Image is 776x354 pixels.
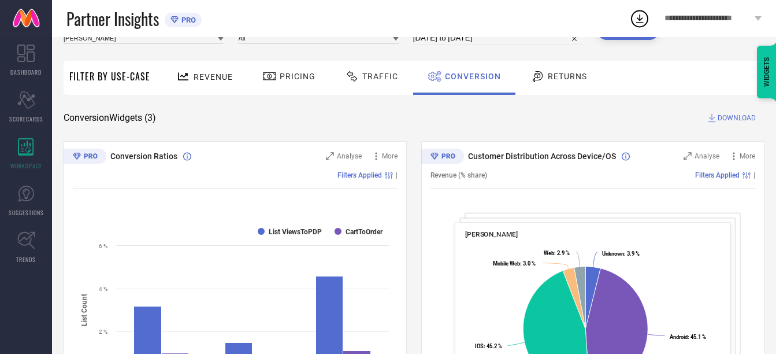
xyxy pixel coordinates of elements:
span: Conversion Ratios [110,152,177,161]
svg: Zoom [684,152,692,160]
svg: Zoom [326,152,334,160]
div: Open download list [629,8,650,29]
span: DOWNLOAD [718,112,756,124]
span: SCORECARDS [9,115,43,123]
span: Conversion Widgets ( 3 ) [64,112,156,124]
text: : 3.0 % [493,260,536,267]
text: List ViewsToPDP [269,228,322,236]
span: | [753,171,755,179]
span: More [740,152,755,160]
span: More [382,152,398,160]
tspan: Unknown [602,250,624,257]
tspan: IOS [475,343,484,349]
text: 6 % [99,243,107,249]
tspan: Mobile Web [493,260,520,267]
span: DASHBOARD [10,68,42,76]
span: Filters Applied [337,171,382,179]
text: : 2.9 % [544,250,570,256]
text: : 45.1 % [670,334,706,340]
span: | [396,171,398,179]
span: Customer Distribution Across Device/OS [468,152,616,161]
span: Pricing [280,72,315,81]
span: SUGGESTIONS [9,208,44,217]
text: : 3.9 % [602,250,640,257]
span: Filters Applied [695,171,740,179]
span: TRENDS [16,255,36,264]
span: Revenue [194,72,233,82]
text: CartToOrder [346,228,383,236]
div: Premium [421,149,464,166]
tspan: Android [670,334,688,340]
span: Filter By Use-Case [69,69,150,83]
span: Partner Insights [66,7,159,31]
span: WORKSPACE [10,161,42,170]
text: : 45.2 % [475,343,502,349]
text: 4 % [99,286,107,292]
span: Analyse [695,152,719,160]
span: Returns [548,72,587,81]
span: Conversion [445,72,501,81]
div: Premium [64,149,106,166]
tspan: Web [544,250,554,256]
span: Analyse [337,152,362,160]
input: Select time period [413,31,582,45]
span: Revenue (% share) [430,171,487,179]
text: 2 % [99,329,107,335]
span: [PERSON_NAME] [465,230,518,238]
tspan: List Count [80,294,88,326]
span: Traffic [362,72,398,81]
span: PRO [179,16,196,24]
